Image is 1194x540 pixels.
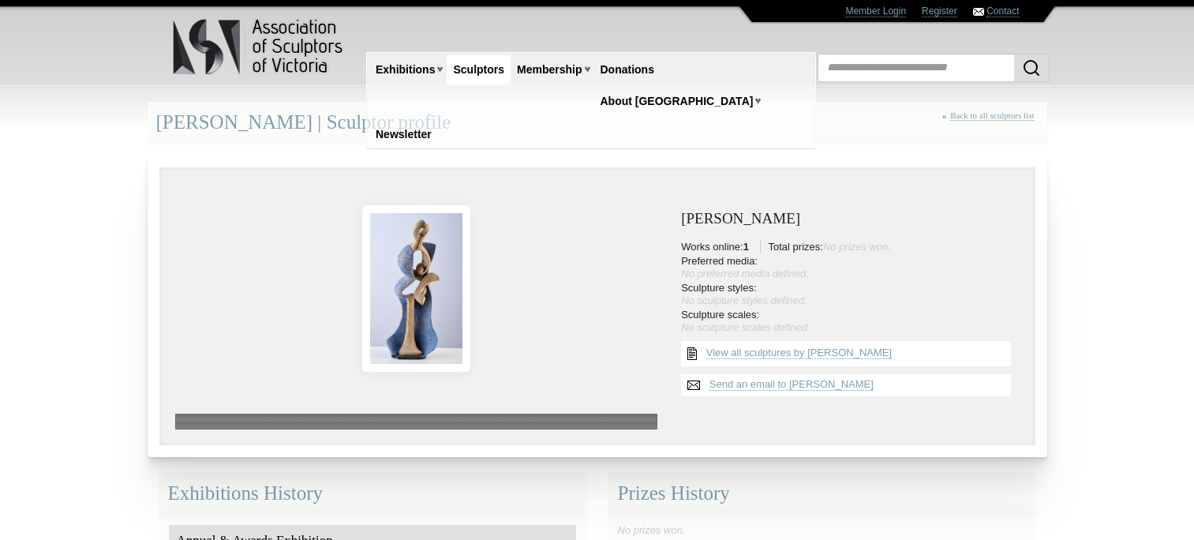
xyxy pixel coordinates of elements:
a: Register [922,6,957,17]
li: Sculpture scales: [681,309,1019,334]
div: Prizes History [609,473,1035,515]
div: « [942,111,1039,138]
a: View all sculptures by [PERSON_NAME] [706,347,892,359]
li: Preferred media: [681,255,1019,280]
a: Newsletter [369,120,438,149]
img: Search [1022,58,1041,77]
img: View all {sculptor_name} sculptures list [681,341,703,366]
a: About [GEOGRAPHIC_DATA] [594,87,760,116]
div: Exhibitions History [159,473,586,515]
a: Back to all sculptors list [950,111,1034,121]
a: Contact [986,6,1019,17]
div: No sculpture styles defined. [681,294,1019,307]
h3: [PERSON_NAME] [681,211,1019,227]
a: Membership [511,55,588,84]
a: Send an email to [PERSON_NAME] [709,378,874,391]
li: Works online: Total prizes: [681,241,1019,253]
div: [PERSON_NAME] | Sculptor profile [148,102,1047,144]
a: Sculptors [447,55,511,84]
a: Donations [594,55,661,84]
a: Member Login [845,6,906,17]
img: Send an email to Colin Pyman [681,374,706,396]
div: No sculpture scales defined. [681,321,1019,334]
a: Exhibitions [369,55,441,84]
li: Sculpture styles: [681,282,1019,307]
span: No prizes won. [823,241,891,253]
strong: 1 [743,241,749,253]
img: Countess in deference to Alexander Archipenko [362,205,471,372]
img: logo.png [172,16,346,78]
div: No preferred media defined. [681,268,1019,280]
span: No prizes won. [618,524,686,536]
img: Contact ASV [973,8,984,16]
